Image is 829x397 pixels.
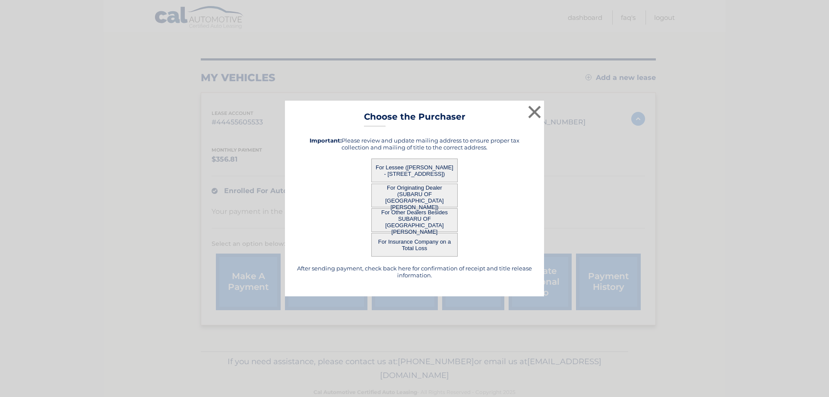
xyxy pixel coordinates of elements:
h5: After sending payment, check back here for confirmation of receipt and title release information. [296,265,533,279]
h3: Choose the Purchaser [364,111,465,127]
button: × [526,103,543,121]
button: For Lessee ([PERSON_NAME] - [STREET_ADDRESS]) [371,159,458,182]
strong: Important: [310,137,342,144]
button: For Originating Dealer (SUBARU OF [GEOGRAPHIC_DATA][PERSON_NAME]) [371,184,458,207]
button: For Insurance Company on a Total Loss [371,233,458,257]
button: For Other Dealers Besides SUBARU OF [GEOGRAPHIC_DATA][PERSON_NAME] [371,208,458,232]
h5: Please review and update mailing address to ensure proper tax collection and mailing of title to ... [296,137,533,151]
